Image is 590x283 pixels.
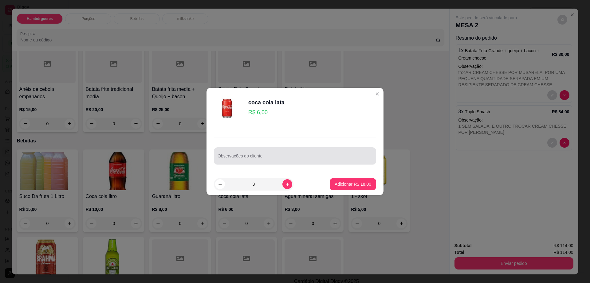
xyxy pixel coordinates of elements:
div: coca cola lata [248,98,285,107]
button: decrease-product-quantity [215,179,225,189]
input: Observações do cliente [218,155,372,161]
button: Close [372,89,382,99]
p: Adicionar R$ 18,00 [335,181,371,187]
img: product-image [214,93,245,123]
button: Adicionar R$ 18,00 [330,178,376,190]
p: R$ 6,00 [248,108,285,117]
button: increase-product-quantity [282,179,292,189]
